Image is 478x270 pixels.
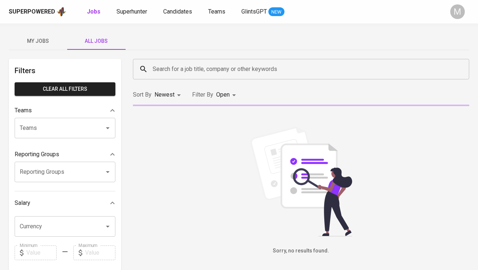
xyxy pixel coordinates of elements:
[154,90,175,99] p: Newest
[208,7,227,16] a: Teams
[15,82,115,96] button: Clear All filters
[154,88,183,102] div: Newest
[241,7,284,16] a: GlintsGPT NEW
[133,247,469,255] h6: Sorry, no results found.
[163,7,194,16] a: Candidates
[15,199,30,207] p: Salary
[216,91,230,98] span: Open
[85,245,115,260] input: Value
[20,85,110,94] span: Clear All filters
[72,37,121,46] span: All Jobs
[246,127,356,236] img: file_searching.svg
[87,7,102,16] a: Jobs
[116,8,147,15] span: Superhunter
[57,6,66,17] img: app logo
[15,103,115,118] div: Teams
[103,123,113,133] button: Open
[15,147,115,162] div: Reporting Groups
[9,8,55,16] div: Superpowered
[133,90,152,99] p: Sort By
[15,196,115,210] div: Salary
[103,221,113,232] button: Open
[208,8,225,15] span: Teams
[13,37,63,46] span: My Jobs
[163,8,192,15] span: Candidates
[26,245,57,260] input: Value
[9,6,66,17] a: Superpoweredapp logo
[15,106,32,115] p: Teams
[103,167,113,177] button: Open
[216,88,238,102] div: Open
[268,8,284,16] span: NEW
[87,8,100,15] b: Jobs
[15,150,59,159] p: Reporting Groups
[192,90,213,99] p: Filter By
[450,4,465,19] div: M
[241,8,267,15] span: GlintsGPT
[15,65,115,76] h6: Filters
[116,7,149,16] a: Superhunter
